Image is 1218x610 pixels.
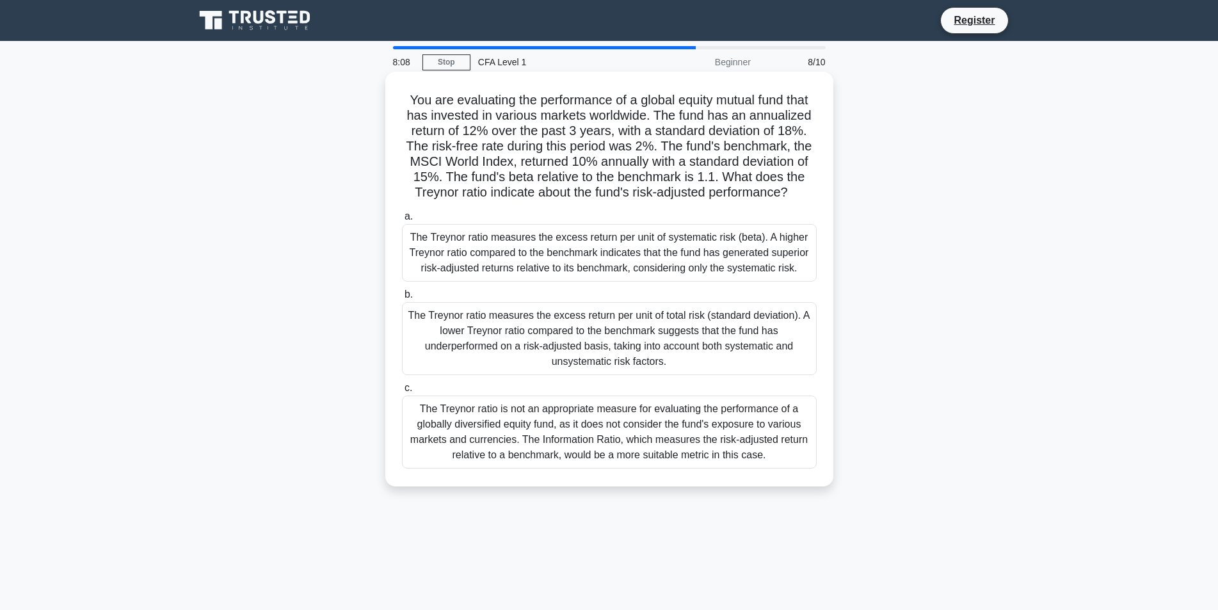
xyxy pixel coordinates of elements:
span: a. [405,211,413,221]
div: The Treynor ratio is not an appropriate measure for evaluating the performance of a globally dive... [402,396,817,469]
h5: You are evaluating the performance of a global equity mutual fund that has invested in various ma... [401,92,818,201]
div: CFA Level 1 [470,49,646,75]
span: b. [405,289,413,300]
div: The Treynor ratio measures the excess return per unit of systematic risk (beta). A higher Treynor... [402,224,817,282]
div: 8/10 [758,49,833,75]
div: The Treynor ratio measures the excess return per unit of total risk (standard deviation). A lower... [402,302,817,375]
div: Beginner [646,49,758,75]
a: Register [946,12,1002,28]
span: c. [405,382,412,393]
a: Stop [422,54,470,70]
div: 8:08 [385,49,422,75]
